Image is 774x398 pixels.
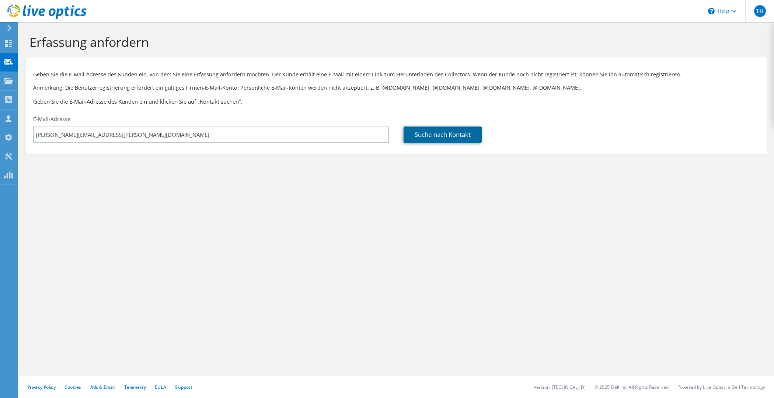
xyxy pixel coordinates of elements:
[404,127,482,143] a: Suche nach Kontakt
[155,384,166,390] a: EULA
[33,97,759,105] h3: Geben Sie die E-Mail-Adresse des Kunden ein und klicken Sie auf „Kontakt suchen“.
[534,384,586,390] li: Version: [TECHNICAL_ID]
[124,384,146,390] a: Telemetry
[33,115,70,123] label: E-Mail-Adresse
[90,384,115,390] a: Ads & Email
[754,5,766,17] span: TH
[27,384,56,390] a: Privacy Policy
[175,384,192,390] a: Support
[708,8,715,14] svg: \n
[595,384,669,390] li: © 2025 Dell Inc. All Rights Reserved
[677,384,765,390] li: Powered by Live Optics, a Dell Technology
[29,34,759,50] h1: Erfassung anfordern
[33,84,759,92] p: Anmerkung: Die Benutzerregistrierung erfordert ein gültiges Firmen-E-Mail-Konto. Persönliche E-Ma...
[33,70,759,79] p: Geben Sie die E-Mail-Adresse des Kunden ein, von dem Sie eine Erfassung anfordern möchten. Der Ku...
[64,384,81,390] a: Cookies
